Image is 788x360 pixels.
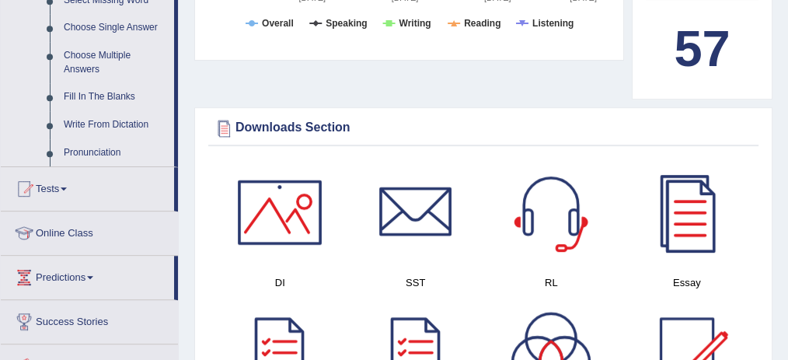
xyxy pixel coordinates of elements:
a: Online Class [1,211,178,250]
a: Pronunciation [57,139,174,167]
b: 57 [674,20,730,77]
a: Write From Dictation [57,111,174,139]
a: Fill In The Blanks [57,83,174,111]
a: Success Stories [1,300,178,339]
tspan: Reading [464,18,500,29]
tspan: Listening [532,18,574,29]
tspan: Speaking [326,18,367,29]
tspan: Writing [399,18,431,29]
a: Tests [1,167,174,206]
div: Downloads Section [212,117,755,140]
h4: DI [220,274,340,291]
a: Choose Multiple Answers [57,42,174,83]
h4: Essay [627,274,748,291]
a: Predictions [1,256,174,295]
h4: SST [356,274,476,291]
h4: RL [491,274,612,291]
tspan: Overall [262,18,294,29]
a: Choose Single Answer [57,14,174,42]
